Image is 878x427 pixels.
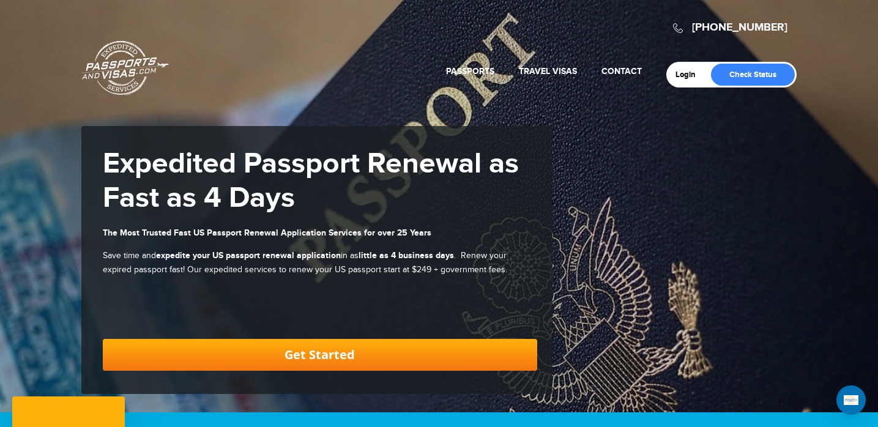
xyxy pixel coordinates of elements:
a: [PHONE_NUMBER] [692,21,787,34]
strong: expedite your US passport renewal application [156,250,341,261]
a: Travel Visas [519,66,577,76]
a: Contact [601,66,642,76]
a: Passports [446,66,494,76]
a: Get Started [103,339,537,371]
iframe: Customer reviews powered by Trustpilot [103,308,537,321]
a: Login [675,70,704,80]
a: Check Status [711,64,795,86]
a: Passports & [DOMAIN_NAME] [82,40,169,95]
div: Open Intercom Messenger [836,385,866,415]
strong: little as 4 business days [359,250,454,261]
strong: The Most Trusted Fast US Passport Renewal Application Services for over 25 Years [103,228,431,238]
strong: Expedited Passport Renewal as Fast as 4 Days [103,146,519,216]
p: Save time and in as . Renew your expired passport fast! Our expedited services to renew your US p... [103,249,537,277]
